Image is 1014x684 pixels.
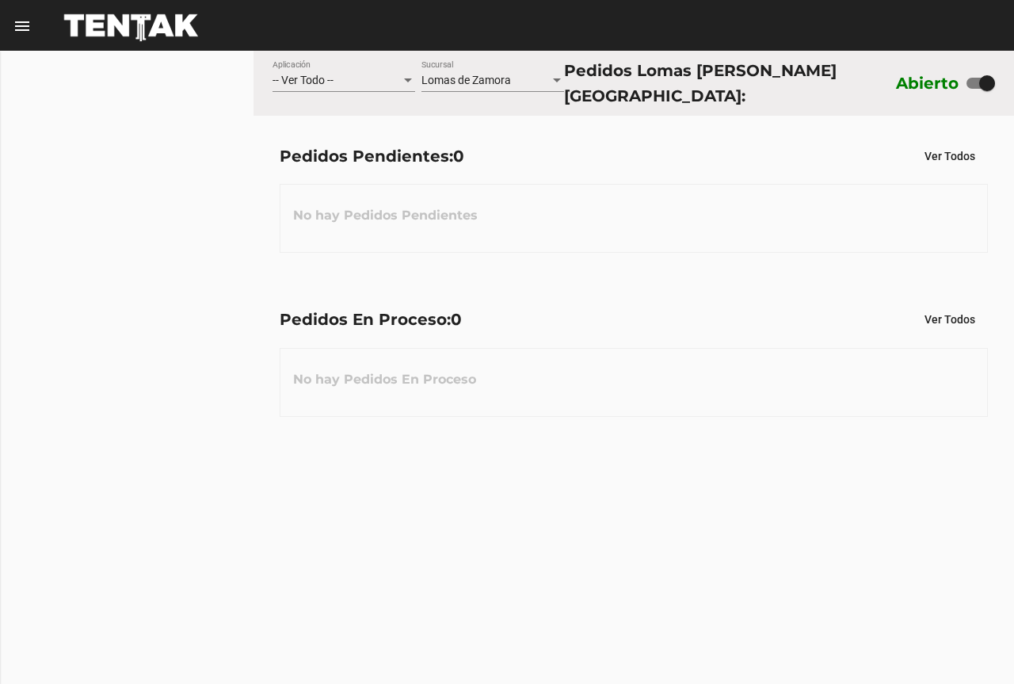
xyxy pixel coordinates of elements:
[924,313,975,326] span: Ver Todos
[280,192,490,239] h3: No hay Pedidos Pendientes
[912,142,988,170] button: Ver Todos
[451,310,462,329] span: 0
[421,74,511,86] span: Lomas de Zamora
[280,356,489,403] h3: No hay Pedidos En Proceso
[924,150,975,162] span: Ver Todos
[280,307,462,332] div: Pedidos En Proceso:
[896,71,959,96] label: Abierto
[947,621,998,668] iframe: chat widget
[564,58,889,109] div: Pedidos Lomas [PERSON_NAME][GEOGRAPHIC_DATA]:
[280,143,464,169] div: Pedidos Pendientes:
[273,74,334,86] span: -- Ver Todo --
[453,147,464,166] span: 0
[13,17,32,36] mat-icon: menu
[912,305,988,334] button: Ver Todos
